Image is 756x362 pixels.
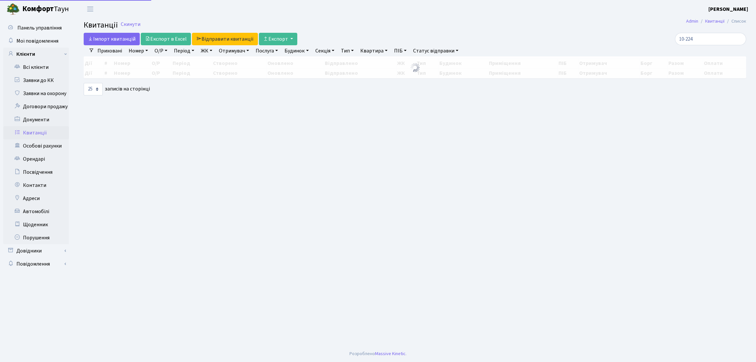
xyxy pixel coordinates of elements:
div: Розроблено . [349,350,407,357]
a: Посвідчення [3,166,69,179]
label: записів на сторінці [84,83,150,95]
a: Заявки до КК [3,74,69,87]
li: Список [724,18,746,25]
a: Massive Kinetic [375,350,406,357]
a: Секція [313,45,337,56]
a: Тип [338,45,356,56]
a: Автомобілі [3,205,69,218]
button: Експорт [259,33,297,45]
nav: breadcrumb [676,14,756,28]
a: [PERSON_NAME] [708,5,748,13]
a: Клієнти [3,48,69,61]
a: Приховані [95,45,125,56]
a: Послуга [253,45,281,56]
a: Довідники [3,244,69,257]
a: Будинок [282,45,311,56]
span: Таун [22,4,69,15]
a: ПІБ [391,45,409,56]
a: О/Р [152,45,170,56]
a: Експорт в Excel [141,33,191,45]
a: Особові рахунки [3,139,69,152]
a: Орендарі [3,152,69,166]
a: Отримувач [216,45,252,56]
a: Статус відправки [410,45,461,56]
a: ЖК [198,45,215,56]
b: [PERSON_NAME] [708,6,748,13]
a: Номер [126,45,151,56]
b: Комфорт [22,4,54,14]
a: Адреси [3,192,69,205]
img: Обробка... [410,62,420,73]
a: Всі клієнти [3,61,69,74]
img: logo.png [7,3,20,16]
a: Договори продажу [3,100,69,113]
a: Повідомлення [3,257,69,271]
a: Період [171,45,197,56]
a: Документи [3,113,69,126]
a: Квитанції [705,18,724,25]
a: Мої повідомлення [3,34,69,48]
button: Переключити навігацію [82,4,98,14]
a: Скинути [121,21,140,28]
span: Квитанції [84,19,118,31]
a: Iмпорт квитанцій [84,33,140,45]
a: Заявки на охорону [3,87,69,100]
a: Admin [686,18,698,25]
a: Квитанції [3,126,69,139]
a: Порушення [3,231,69,244]
select: записів на сторінці [84,83,103,95]
input: Пошук... [675,33,746,45]
span: Панель управління [17,24,62,31]
a: Панель управління [3,21,69,34]
a: Відправити квитанції [192,33,258,45]
a: Щоденник [3,218,69,231]
a: Квартира [358,45,390,56]
span: Мої повідомлення [16,37,58,45]
a: Контакти [3,179,69,192]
